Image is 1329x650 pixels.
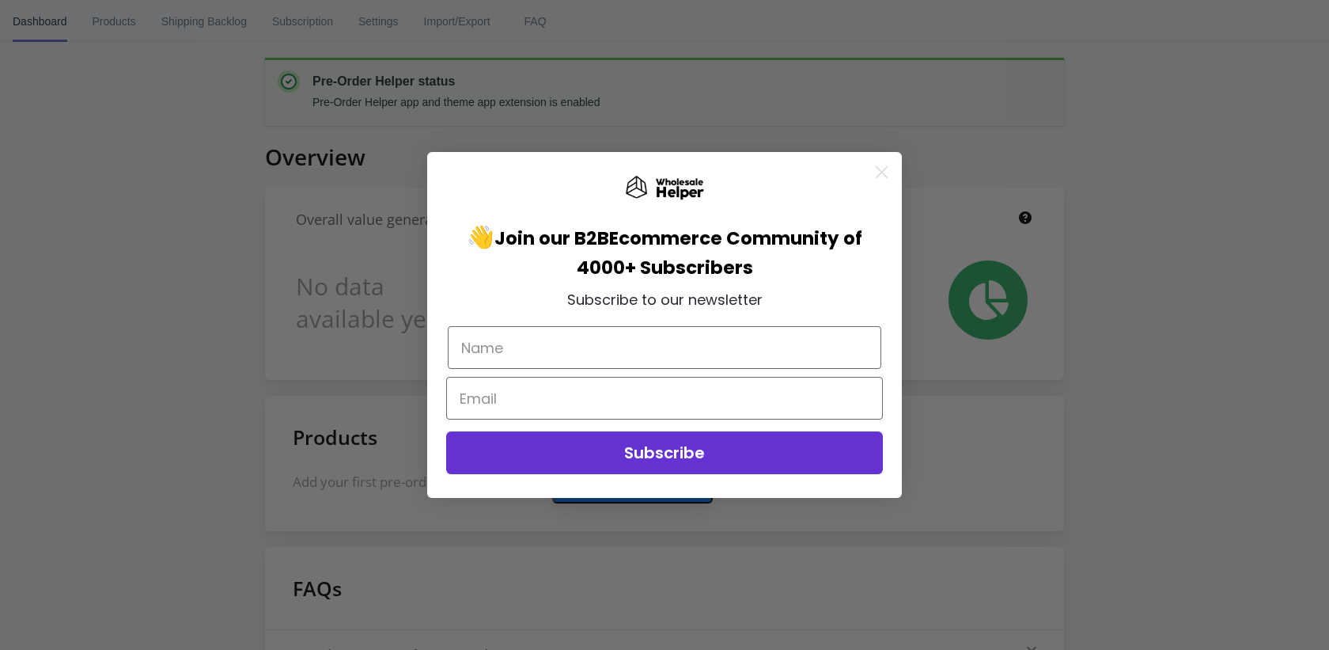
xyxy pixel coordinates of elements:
[494,226,609,251] span: Join our B2B
[446,431,883,474] button: Subscribe
[467,222,609,253] span: 👋
[625,176,704,201] img: Wholesale Helper Logo
[446,377,883,420] input: Email
[448,326,881,369] input: Name
[577,226,863,280] span: Ecommerce Community of 4000+ Subscribers
[868,158,895,186] button: Close dialog
[567,290,763,310] span: Subscribe to our newsletter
